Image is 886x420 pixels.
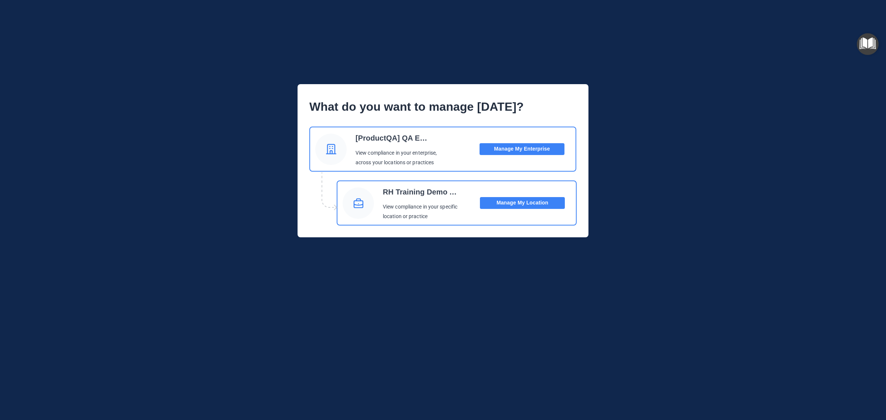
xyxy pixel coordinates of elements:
p: What do you want to manage [DATE]? [309,96,577,118]
p: View compliance in your specific [383,202,459,212]
p: location or practice [383,212,459,221]
button: Open Resource Center [857,33,879,55]
button: Manage My Location [480,197,565,209]
p: [ProductQA] QA Ent_30_Mar [356,131,431,145]
p: View compliance in your enterprise, [356,148,437,158]
p: RH Training Demo Account [383,185,459,199]
button: Manage My Enterprise [480,143,564,155]
p: across your locations or practices [356,158,437,168]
